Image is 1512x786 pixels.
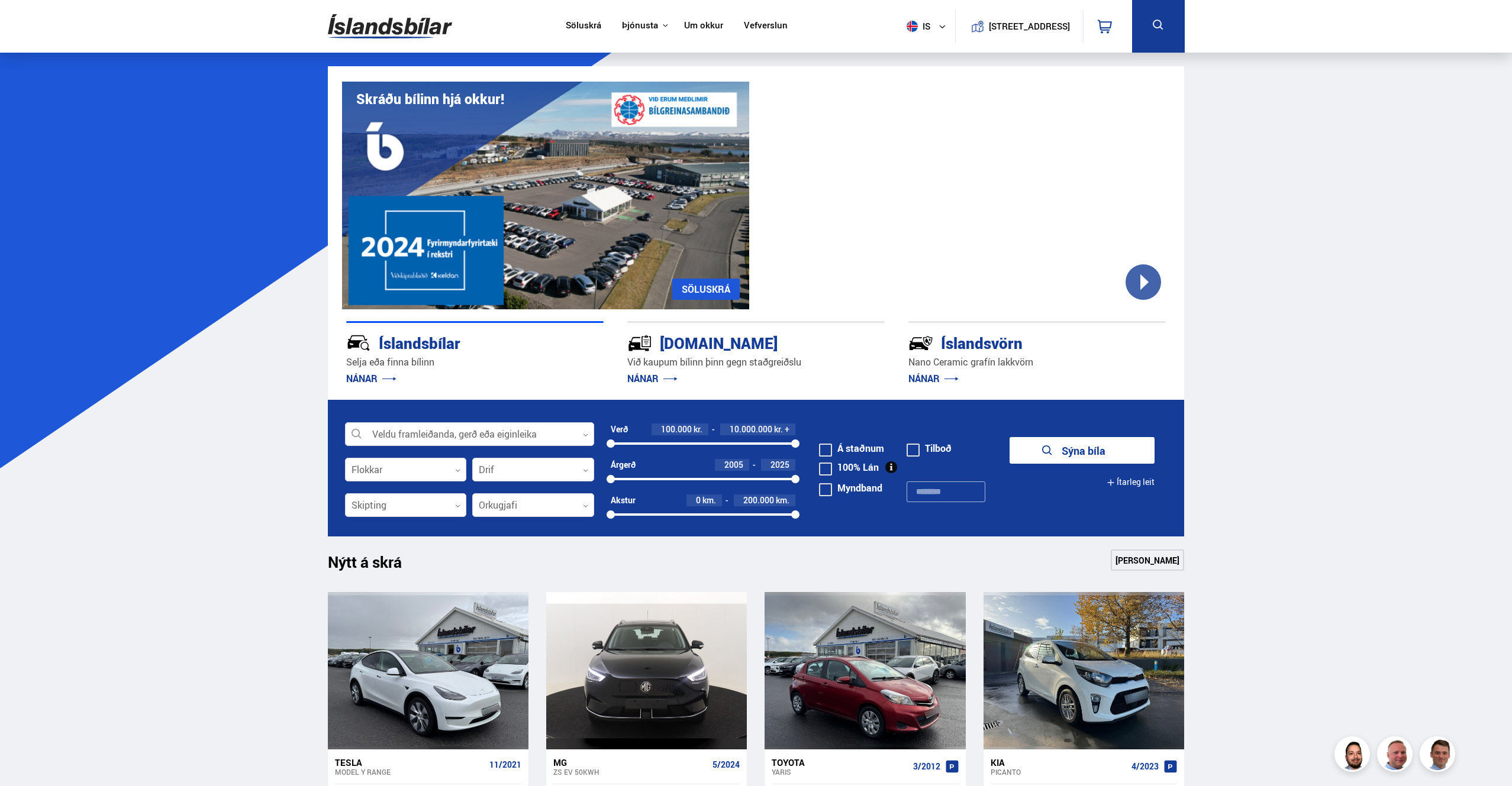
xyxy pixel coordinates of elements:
img: tr5P-W3DuiFaO7aO.svg [627,331,652,355]
label: Á staðnum [819,444,884,453]
a: SÖLUSKRÁ [672,279,740,300]
span: 11/2021 [489,760,521,769]
span: kr. [774,425,783,434]
div: Toyota [772,757,908,768]
h1: Nýtt á skrá [328,553,423,578]
img: G0Ugv5HjCgRt.svg [328,7,452,46]
img: siFngHWaQ9KaOqBr.png [1379,738,1414,774]
span: is [902,21,931,32]
div: MG [553,757,708,768]
a: [STREET_ADDRESS] [962,9,1076,43]
div: Kia [991,757,1127,768]
p: Nano Ceramic grafín lakkvörn [908,355,1166,369]
span: 100.000 [661,423,692,435]
div: [DOMAIN_NAME] [627,332,843,352]
a: Vefverslun [744,20,788,33]
a: NÁNAR [346,372,396,385]
button: [STREET_ADDRESS] [994,21,1066,31]
span: 2005 [724,459,743,470]
button: Sýna bíla [1010,437,1155,464]
p: Við kaupum bílinn þinn gegn staðgreiðslu [627,355,885,369]
span: 200.000 [743,494,774,506]
label: Myndband [819,483,882,493]
span: 2025 [770,459,789,470]
div: Tesla [335,757,485,768]
span: 5/2024 [713,760,740,769]
a: Um okkur [684,20,723,33]
img: -Svtn6bYgwAsiwNX.svg [908,331,933,355]
span: 0 [696,494,701,506]
button: is [902,9,955,44]
h1: Skráðu bílinn hjá okkur! [356,91,504,107]
div: Akstur [611,496,636,505]
a: NÁNAR [627,372,678,385]
div: Picanto [991,768,1127,776]
div: Yaris [772,768,908,776]
span: + [785,425,789,434]
span: km. [776,496,789,505]
span: 10.000.000 [730,423,772,435]
a: [PERSON_NAME] [1111,549,1184,571]
p: Selja eða finna bílinn [346,355,604,369]
label: Tilboð [907,444,952,453]
div: Íslandsbílar [346,332,562,352]
span: 4/2023 [1131,762,1159,771]
div: Model Y RANGE [335,768,485,776]
label: 100% Lán [819,462,879,472]
span: kr. [694,425,702,434]
button: Ítarleg leit [1107,469,1155,496]
div: Íslandsvörn [908,332,1124,352]
span: km. [702,496,716,505]
div: ZS EV 50KWH [553,768,708,776]
button: Opna LiveChat spjallviðmót [9,5,45,40]
img: FbJEzSuNWCJXmdc-.webp [1421,738,1457,774]
div: Árgerð [611,460,636,470]
div: Verð [611,425,628,434]
span: 3/2012 [913,762,940,771]
a: Söluskrá [566,20,601,33]
img: nhp88E3Fdnt1Opn2.png [1336,738,1372,774]
a: NÁNAR [908,372,959,385]
img: JRvxyua_JYH6wB4c.svg [346,331,371,355]
img: eKx6w-_Home_640_.png [342,82,749,309]
button: Þjónusta [622,20,658,31]
img: svg+xml;base64,PHN2ZyB4bWxucz0iaHR0cDovL3d3dy53My5vcmcvMjAwMC9zdmciIHdpZHRoPSI1MTIiIGhlaWdodD0iNT... [907,21,918,32]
